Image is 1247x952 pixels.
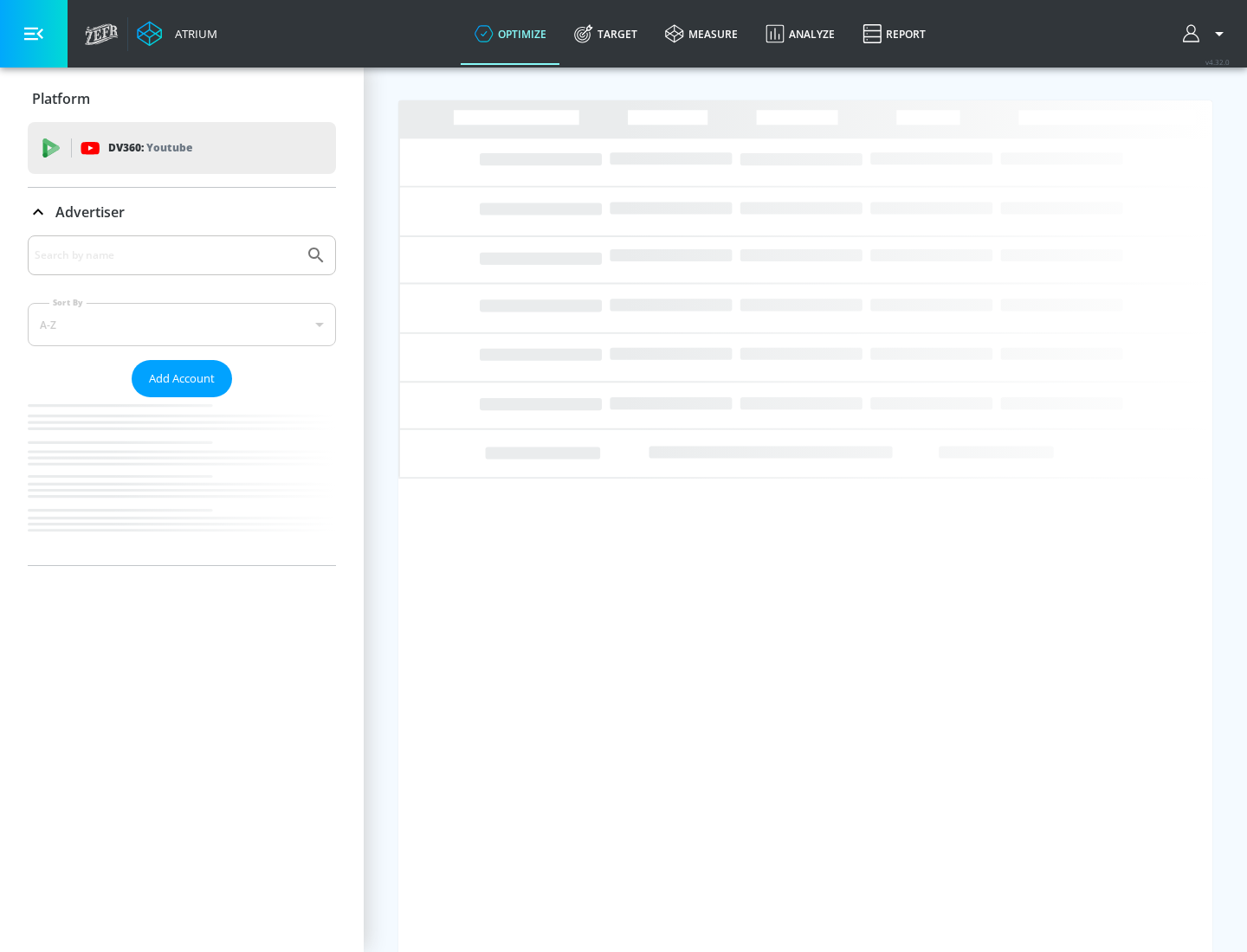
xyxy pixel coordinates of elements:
[28,74,336,123] div: Platform
[146,138,192,157] p: Youtube
[28,235,336,565] div: Advertiser
[28,122,336,174] div: DV360: Youtube
[32,89,90,108] p: Platform
[560,3,651,65] a: Target
[28,303,336,346] div: A-Z
[461,3,560,65] a: optimize
[49,297,87,308] label: Sort By
[55,203,125,222] p: Advertiser
[137,21,217,47] a: Atrium
[28,397,336,565] nav: list of Advertiser
[1205,57,1230,67] span: v 4.32.0
[35,244,297,267] input: Search by name
[149,369,215,389] span: Add Account
[752,3,849,65] a: Analyze
[132,360,232,397] button: Add Account
[108,138,192,158] p: DV360:
[28,188,336,236] div: Advertiser
[168,26,217,42] div: Atrium
[849,3,940,65] a: Report
[651,3,752,65] a: measure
